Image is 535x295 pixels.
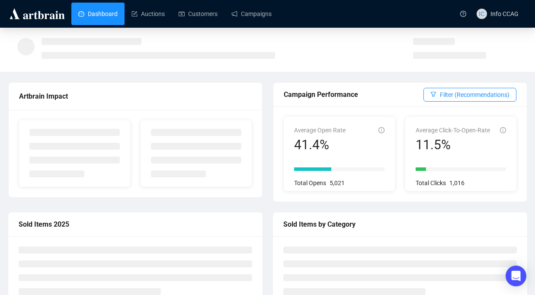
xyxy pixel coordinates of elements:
[8,7,66,21] img: logo
[449,180,465,186] span: 1,016
[284,89,423,100] div: Campaign Performance
[19,91,252,102] div: Artbrain Impact
[294,180,326,186] span: Total Opens
[131,3,165,25] a: Auctions
[490,10,519,17] span: Info CCAG
[294,127,346,134] span: Average Open Rate
[460,11,466,17] span: question-circle
[378,127,384,133] span: info-circle
[416,180,446,186] span: Total Clicks
[500,127,506,133] span: info-circle
[416,137,490,153] div: 11.5%
[19,219,252,230] div: Sold Items 2025
[294,137,346,153] div: 41.4%
[283,219,517,230] div: Sold Items by Category
[479,9,484,19] span: IC
[423,88,516,102] button: Filter (Recommendations)
[440,90,509,99] span: Filter (Recommendations)
[430,91,436,97] span: filter
[330,180,345,186] span: 5,021
[416,127,490,134] span: Average Click-To-Open-Rate
[506,266,526,286] div: Open Intercom Messenger
[179,3,218,25] a: Customers
[78,3,118,25] a: Dashboard
[231,3,272,25] a: Campaigns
